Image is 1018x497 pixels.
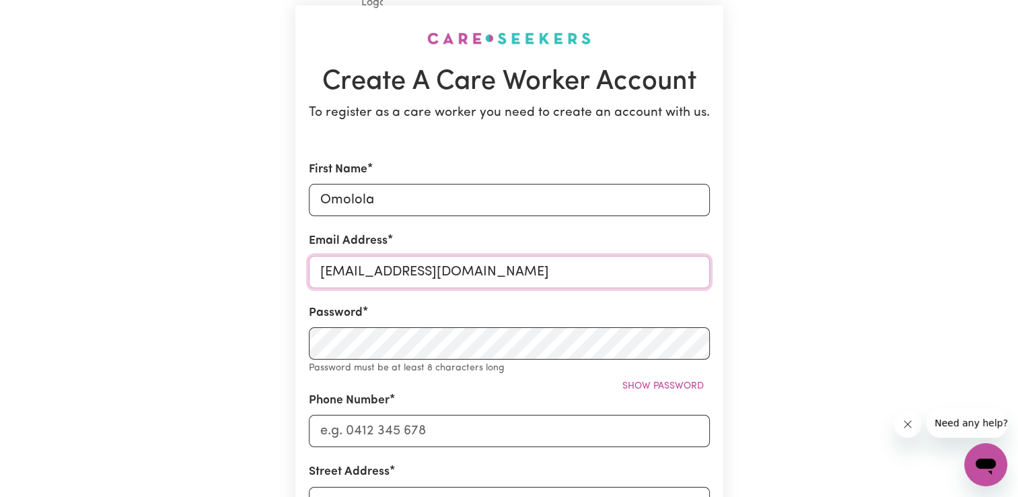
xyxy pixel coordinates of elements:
small: Password must be at least 8 characters long [309,363,505,373]
span: Need any help? [8,9,81,20]
iframe: Close message [894,411,921,438]
h1: Create A Care Worker Account [309,66,710,98]
label: Street Address [309,463,390,481]
button: Show password [616,376,710,397]
input: e.g. daniela.d88@gmail.com [309,256,710,288]
label: Password [309,304,363,322]
input: e.g. 0412 345 678 [309,415,710,447]
span: Show password [622,381,704,391]
input: e.g. Daniela [309,184,710,216]
label: Phone Number [309,392,390,409]
label: Email Address [309,232,388,250]
iframe: Message from company [926,408,1007,438]
label: First Name [309,161,367,178]
p: To register as a care worker you need to create an account with us. [309,104,710,123]
iframe: Button to launch messaging window [964,443,1007,486]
